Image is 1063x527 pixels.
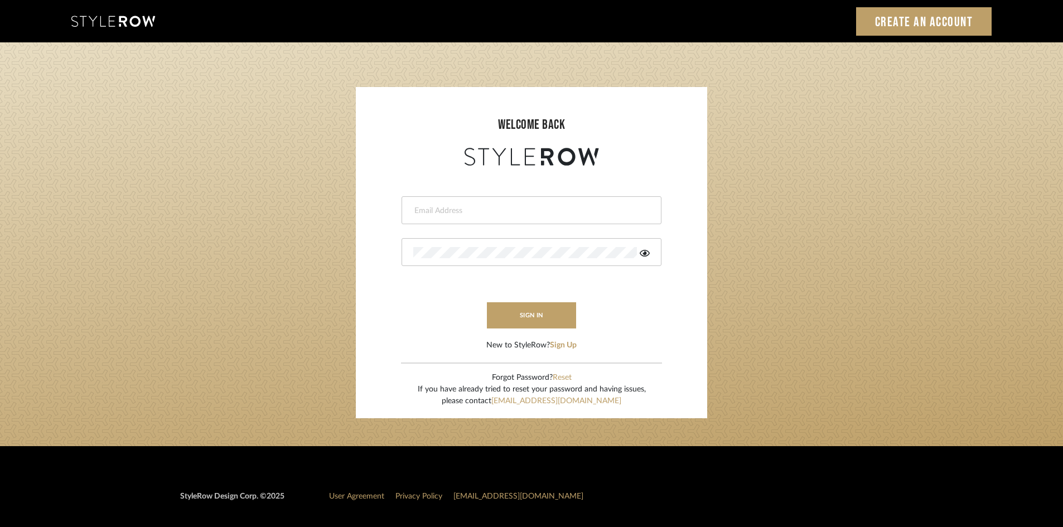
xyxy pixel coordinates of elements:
[418,372,646,384] div: Forgot Password?
[395,492,442,500] a: Privacy Policy
[329,492,384,500] a: User Agreement
[856,7,992,36] a: Create an Account
[491,397,621,405] a: [EMAIL_ADDRESS][DOMAIN_NAME]
[180,491,284,511] div: StyleRow Design Corp. ©2025
[550,340,577,351] button: Sign Up
[486,340,577,351] div: New to StyleRow?
[453,492,583,500] a: [EMAIL_ADDRESS][DOMAIN_NAME]
[487,302,576,328] button: sign in
[413,205,647,216] input: Email Address
[418,384,646,407] div: If you have already tried to reset your password and having issues, please contact
[367,115,696,135] div: welcome back
[553,372,572,384] button: Reset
